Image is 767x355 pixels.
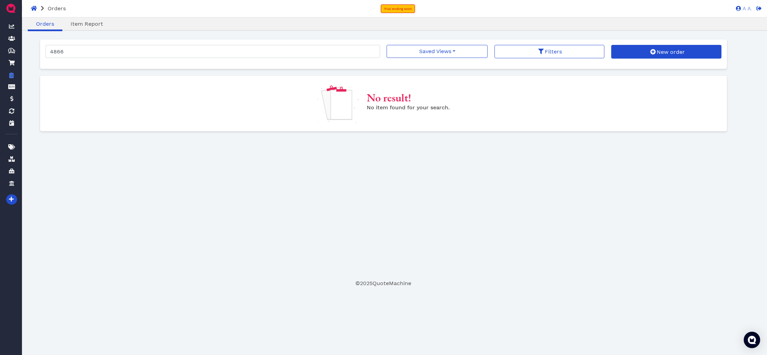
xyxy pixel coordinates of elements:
[367,90,411,105] span: No result!
[744,332,760,348] div: Open Intercom Messenger
[611,45,721,59] button: New order
[656,49,685,55] span: New order
[494,45,604,58] button: Filters
[384,7,412,11] span: Trial ending soon
[46,45,380,58] input: Search an order...
[544,48,562,55] span: Filters
[741,6,752,11] span: A A.
[317,84,359,123] img: no_data.svg
[71,21,103,27] span: Item Report
[5,3,16,14] img: QuoteM_icon_flat.png
[367,104,450,111] span: No item found for your search.
[62,20,111,28] a: Item Report
[10,49,12,52] tspan: $
[48,5,66,12] span: Orders
[40,279,727,287] footer: © 2025 QuoteMachine
[381,4,415,13] a: Trial ending soon
[36,21,54,27] span: Orders
[28,20,62,28] a: Orders
[387,45,488,58] button: Saved Views
[732,5,752,11] a: A A.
